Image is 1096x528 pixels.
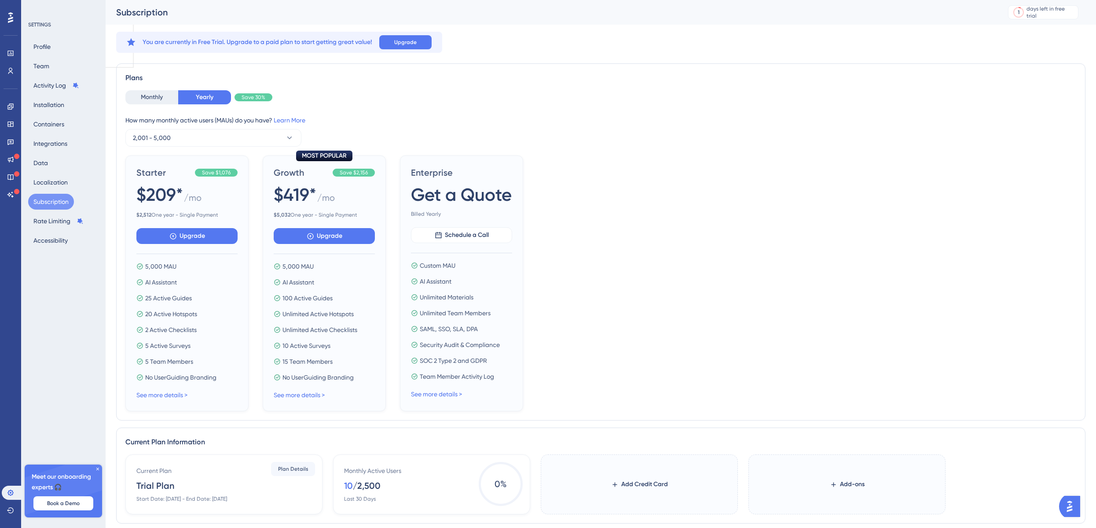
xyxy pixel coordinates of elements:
span: 20 Active Hotspots [145,309,197,319]
b: $ 2,512 [136,212,151,218]
button: Containers [28,116,70,132]
button: Team [28,58,55,74]
span: One year - Single Payment [136,211,238,218]
span: SOC 2 Type 2 and GDPR [420,355,487,366]
button: Data [28,155,53,171]
span: / mo [184,192,202,208]
span: Security Audit & Compliance [420,340,500,350]
span: SAML, SSO, SLA, DPA [420,324,478,334]
button: Upgrade [136,228,238,244]
div: 1 [1018,9,1019,16]
span: Upgrade [317,231,342,241]
span: 5 Team Members [145,356,193,367]
button: Upgrade [379,35,432,49]
span: Unlimited Active Checklists [282,325,357,335]
b: $ 5,032 [274,212,290,218]
span: 5,000 MAU [282,261,314,272]
div: Subscription [116,6,986,18]
span: Unlimited Active Hotspots [282,309,354,319]
div: Monthly Active Users [344,465,401,476]
a: See more details > [274,391,325,399]
span: 5 Active Surveys [145,340,191,351]
div: days left in free trial [1026,5,1075,19]
div: Current Plan Information [125,437,1076,447]
span: Save $2,156 [340,169,368,176]
div: SETTINGS [28,21,99,28]
span: Schedule a Call [445,230,489,240]
span: AI Assistant [145,277,177,288]
span: Starter [136,166,191,179]
div: Trial Plan [136,480,174,492]
span: AI Assistant [282,277,314,288]
span: 0 % [479,462,523,506]
div: / 2,500 [353,480,381,492]
span: Book a Demo [47,500,80,507]
button: Subscription [28,194,74,210]
span: Add-ons [840,479,865,490]
div: How many monthly active users (MAUs) do you have? [125,115,1076,126]
div: Last 30 Days [344,495,376,502]
button: Schedule a Call [411,227,512,243]
span: Save $1,076 [202,169,231,176]
span: AI Assistant [420,276,451,287]
button: 2,001 - 5,000 [125,129,301,147]
button: Upgrade [274,228,375,244]
div: Current Plan [136,465,172,476]
a: See more details > [136,391,187,399]
span: 5,000 MAU [145,261,176,272]
div: 10 [344,480,353,492]
span: Save 30% [242,94,265,101]
div: Start Date: [DATE] - End Date: [DATE] [136,495,227,502]
button: Localization [28,174,73,190]
span: Plan Details [278,465,308,473]
span: / mo [317,192,335,208]
span: Meet our onboarding experts 🎧 [32,472,95,493]
span: Upgrade [180,231,205,241]
div: MOST POPULAR [296,151,352,161]
span: Unlimited Team Members [420,308,491,318]
span: Custom MAU [420,260,455,271]
span: Growth [274,166,329,179]
span: 100 Active Guides [282,293,333,303]
span: 15 Team Members [282,356,333,367]
button: Plan Details [271,462,315,476]
span: One year - Single Payment [274,211,375,218]
a: See more details > [411,391,462,398]
span: Unlimited Materials [420,292,473,303]
span: Team Member Activity Log [420,371,494,382]
span: You are currently in Free Trial. Upgrade to a paid plan to start getting great value! [143,37,372,48]
span: 25 Active Guides [145,293,192,303]
button: Profile [28,39,56,55]
iframe: UserGuiding AI Assistant Launcher [1059,493,1085,520]
button: Accessibility [28,233,73,248]
span: 2,001 - 5,000 [133,133,171,143]
button: Installation [28,97,70,113]
span: $419* [274,182,316,207]
span: Billed Yearly [411,210,512,218]
span: 10 Active Surveys [282,340,330,351]
button: Add-ons [816,476,879,492]
span: 2 Active Checklists [145,325,197,335]
span: Get a Quote [411,182,512,207]
span: Upgrade [394,39,417,46]
span: No UserGuiding Branding [282,372,354,383]
span: $209* [136,182,183,207]
span: Enterprise [411,166,512,179]
button: Yearly [178,90,231,104]
button: Rate Limiting [28,213,89,229]
span: Add Credit Card [621,479,668,490]
a: Learn More [274,117,305,124]
button: Integrations [28,136,73,151]
span: No UserGuiding Branding [145,372,216,383]
button: Book a Demo [33,496,93,510]
button: Activity Log [28,78,84,93]
div: Plans [125,73,1076,83]
button: Add Credit Card [597,476,682,492]
button: Monthly [125,90,178,104]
